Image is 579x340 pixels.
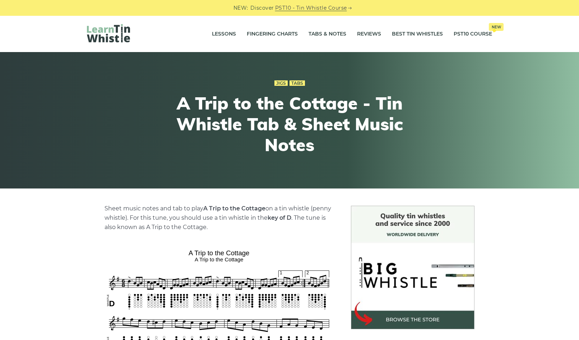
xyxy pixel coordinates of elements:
[392,25,443,43] a: Best Tin Whistles
[247,25,298,43] a: Fingering Charts
[289,80,305,86] a: Tabs
[357,25,381,43] a: Reviews
[454,25,492,43] a: PST10 CourseNew
[105,204,334,232] p: Sheet music notes and tab to play on a tin whistle (penny whistle). For this tune, you should use...
[157,93,422,155] h1: A Trip to the Cottage - Tin Whistle Tab & Sheet Music Notes
[268,214,291,221] strong: key of D
[87,24,130,42] img: LearnTinWhistle.com
[309,25,346,43] a: Tabs & Notes
[351,206,474,329] img: BigWhistle Tin Whistle Store
[274,80,288,86] a: Jigs
[489,23,504,31] span: New
[203,205,265,212] strong: A Trip to the Cottage
[212,25,236,43] a: Lessons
